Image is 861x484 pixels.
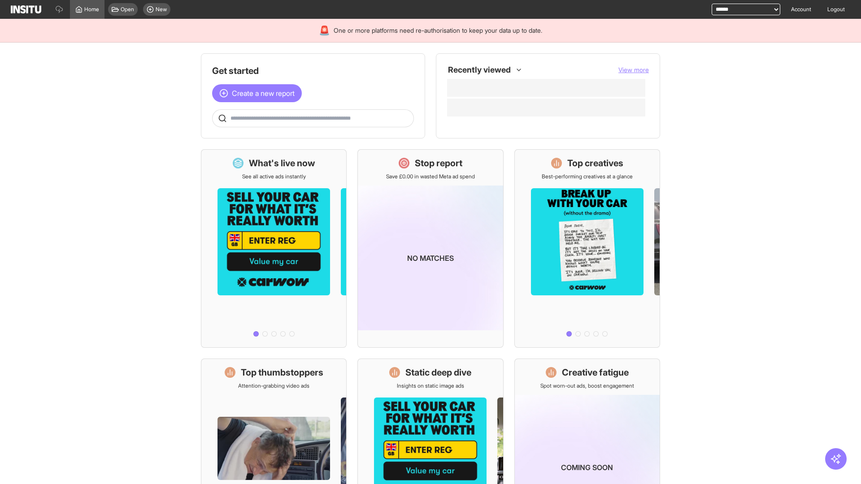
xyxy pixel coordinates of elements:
[334,26,542,35] span: One or more platforms need re-authorisation to keep your data up to date.
[156,6,167,13] span: New
[249,157,315,169] h1: What's live now
[319,24,330,37] div: 🚨
[241,366,323,379] h1: Top thumbstoppers
[542,173,633,180] p: Best-performing creatives at a glance
[415,157,462,169] h1: Stop report
[212,84,302,102] button: Create a new report
[567,157,623,169] h1: Top creatives
[242,173,306,180] p: See all active ads instantly
[405,366,471,379] h1: Static deep dive
[618,65,649,74] button: View more
[84,6,99,13] span: Home
[357,149,503,348] a: Stop reportSave £0.00 in wasted Meta ad spendNo matches
[397,382,464,389] p: Insights on static image ads
[514,149,660,348] a: Top creativesBest-performing creatives at a glance
[618,66,649,73] span: View more
[407,253,454,264] p: No matches
[358,186,503,330] img: coming-soon-gradient_kfitwp.png
[11,5,41,13] img: Logo
[212,65,414,77] h1: Get started
[386,173,475,180] p: Save £0.00 in wasted Meta ad spend
[201,149,347,348] a: What's live nowSee all active ads instantly
[121,6,134,13] span: Open
[238,382,309,389] p: Attention-grabbing video ads
[232,88,295,99] span: Create a new report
